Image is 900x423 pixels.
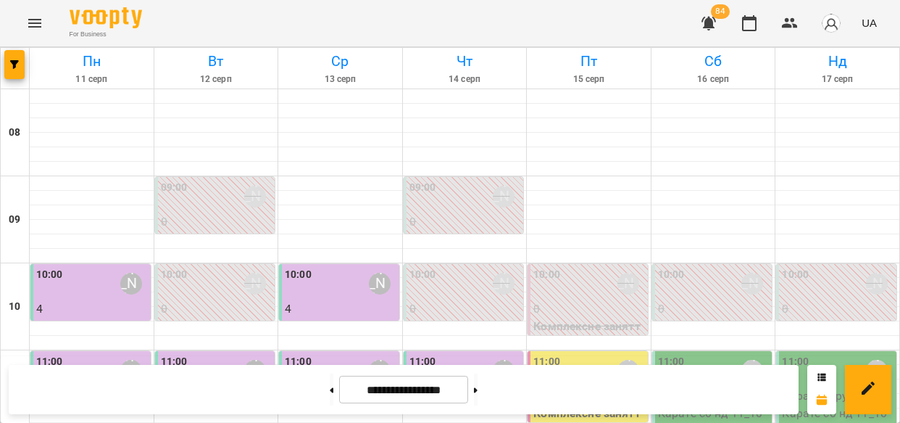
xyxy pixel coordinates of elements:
h6: Ср [280,50,400,73]
p: 4 [285,300,396,318]
label: 11:00 [658,354,685,370]
p: Ранній Розвиток ( груповий ) (ранній розвиток груп1) [36,318,148,369]
label: 11:00 [161,354,188,370]
h6: 11 серп [32,73,151,86]
h6: Чт [405,50,525,73]
div: Киричко Тарас [866,273,888,295]
div: Шустер Катерина [617,273,639,295]
label: 11:00 [36,354,63,370]
label: 11:00 [782,354,809,370]
img: Voopty Logo [70,7,142,28]
div: Шустер Катерина [120,273,142,295]
h6: Нд [778,50,897,73]
h6: 15 серп [529,73,649,86]
p: Ранній Розвиток ( груповий ) (РР вт чт 9_00) [409,231,521,282]
p: Карате ( груповий ) [782,318,893,335]
span: UA [862,15,877,30]
h6: 13 серп [280,73,400,86]
h6: Вт [157,50,276,73]
p: 0 [782,300,893,318]
p: 0 [658,300,770,318]
p: 0 [409,213,521,231]
label: 09:00 [161,180,188,196]
h6: 17 серп [778,73,897,86]
h6: 12 серп [157,73,276,86]
p: 0 [161,300,272,318]
p: Ранній Розвиток ( груповий ) (РР вт чт 10_00) [161,318,272,369]
h6: 10 [9,299,20,315]
p: Ранній Розвиток ( груповий ) (РР вт чт 10_00) [409,318,521,369]
button: UA [856,9,883,36]
p: 0 [533,300,645,318]
h6: Сб [654,50,773,73]
img: avatar_s.png [821,13,841,33]
div: Шустер Катерина [369,273,391,295]
h6: 16 серп [654,73,773,86]
label: 10:00 [285,267,312,283]
label: 10:00 [36,267,63,283]
label: 10:00 [533,267,560,283]
div: Шустер Катерина [244,273,266,295]
button: Menu [17,6,52,41]
p: 0 [161,213,272,231]
span: For Business [70,30,142,39]
label: 09:00 [409,180,436,196]
span: 84 [711,4,730,19]
p: Ранній Розвиток ( груповий ) (РР вт чт 9_00) [161,231,272,282]
label: 11:00 [285,354,312,370]
h6: Пн [32,50,151,73]
h6: 09 [9,212,20,228]
div: Шустер Катерина [493,273,514,295]
label: 11:00 [533,354,560,370]
p: Карате ( груповий ) [658,318,770,335]
label: 10:00 [161,267,188,283]
p: Ранній Розвиток ( груповий ) (ранній розвиток груп1) [285,318,396,369]
h6: Пт [529,50,649,73]
div: Шустер Катерина [493,186,514,208]
h6: 14 серп [405,73,525,86]
label: 10:00 [782,267,809,283]
h6: 08 [9,125,20,141]
p: 0 [409,300,521,318]
div: Шустер Катерина [244,186,266,208]
label: 10:00 [409,267,436,283]
p: 4 [36,300,148,318]
label: 11:00 [409,354,436,370]
div: Киричко Тарас [741,273,763,295]
label: 10:00 [658,267,685,283]
p: Комплексне заняття з РР [533,318,645,352]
